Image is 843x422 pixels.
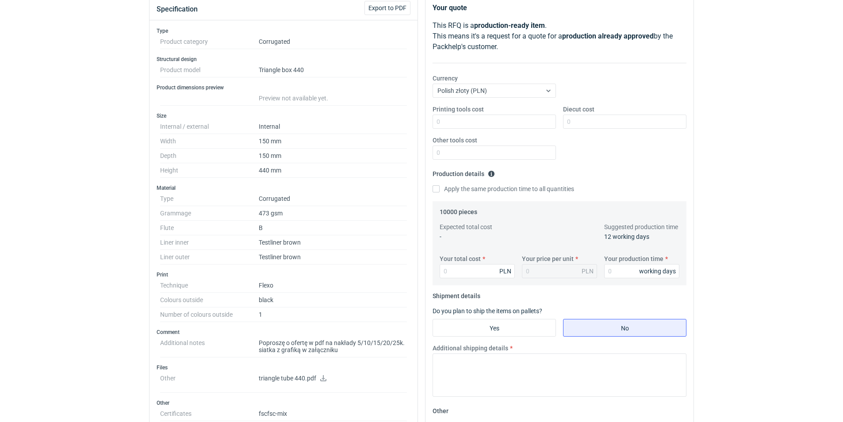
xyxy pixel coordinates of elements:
label: Suggested production time [604,223,678,231]
dd: Testliner brown [259,235,407,250]
label: Your production time [604,254,663,263]
label: Your price per unit [522,254,574,263]
h3: Material [157,184,410,192]
label: Do you plan to ship the items on pallets? [433,307,542,315]
h3: Comment [157,329,410,336]
strong: production-ready item [474,21,545,30]
h3: Product dimensions preview [157,84,410,91]
dt: Certificates [160,407,259,421]
div: PLN [499,267,511,276]
p: - [440,232,515,241]
p: 12 working days [604,232,679,241]
input: 0 [433,115,556,129]
dt: Product category [160,35,259,49]
strong: Your quote [433,4,467,12]
dt: Additional notes [160,336,259,357]
label: Yes [433,319,556,337]
legend: Shipment details [433,289,480,299]
button: Export to PDF [364,1,410,15]
legend: Other [433,404,448,414]
h3: Structural design [157,56,410,63]
dt: Product model [160,63,259,77]
dt: Internal / external [160,119,259,134]
input: 0 [604,264,679,278]
dd: black [259,293,407,307]
dt: Liner outer [160,250,259,265]
dt: Number of colours outside [160,307,259,322]
label: Currency [433,74,458,83]
h3: Type [157,27,410,35]
h3: Files [157,364,410,371]
label: Additional shipping details [433,344,508,353]
dt: Colours outside [160,293,259,307]
p: triangle tube 440.pdf [259,375,407,383]
dt: Height [160,163,259,178]
label: Expected total cost [440,223,492,231]
input: 0 [563,115,686,129]
dd: Triangle box 440 [259,63,407,77]
dt: Other [160,371,259,393]
input: 0 [440,264,515,278]
div: PLN [582,267,594,276]
dt: Liner inner [160,235,259,250]
dd: 473 gsm [259,206,407,221]
h3: Other [157,399,410,407]
dt: Depth [160,149,259,163]
dd: 150 mm [259,149,407,163]
label: Other tools cost [433,136,477,145]
dd: Testliner brown [259,250,407,265]
label: No [563,319,686,337]
dd: Flexo [259,278,407,293]
dd: B [259,221,407,235]
legend: 10000 pieces [440,205,477,215]
dd: Poproszę o ofertę w pdf na nakłady 5/10/15/20/25k. siatka z grafiką w załączniku [259,336,407,357]
strong: production already approved [562,32,654,40]
label: Printing tools cost [433,105,484,114]
span: Polish złoty (PLN) [437,87,487,94]
dt: Grammage [160,206,259,221]
dd: 150 mm [259,134,407,149]
h3: Print [157,271,410,278]
h3: Size [157,112,410,119]
legend: Production details [433,167,495,177]
dd: Corrugated [259,192,407,206]
dt: Technique [160,278,259,293]
dt: Type [160,192,259,206]
dd: Internal [259,119,407,134]
dd: fsc fsc-mix [259,407,407,421]
label: Your total cost [440,254,481,263]
label: Apply the same production time to all quantities [433,184,574,193]
dt: Width [160,134,259,149]
span: Export to PDF [368,5,406,11]
dd: 440 mm [259,163,407,178]
div: working days [639,267,676,276]
span: Preview not available yet. [259,95,328,102]
input: 0 [433,146,556,160]
dt: Flute [160,221,259,235]
dd: 1 [259,307,407,322]
dd: Corrugated [259,35,407,49]
p: This RFQ is a . This means it's a request for a quote for a by the Packhelp's customer. [433,20,686,52]
label: Diecut cost [563,105,594,114]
